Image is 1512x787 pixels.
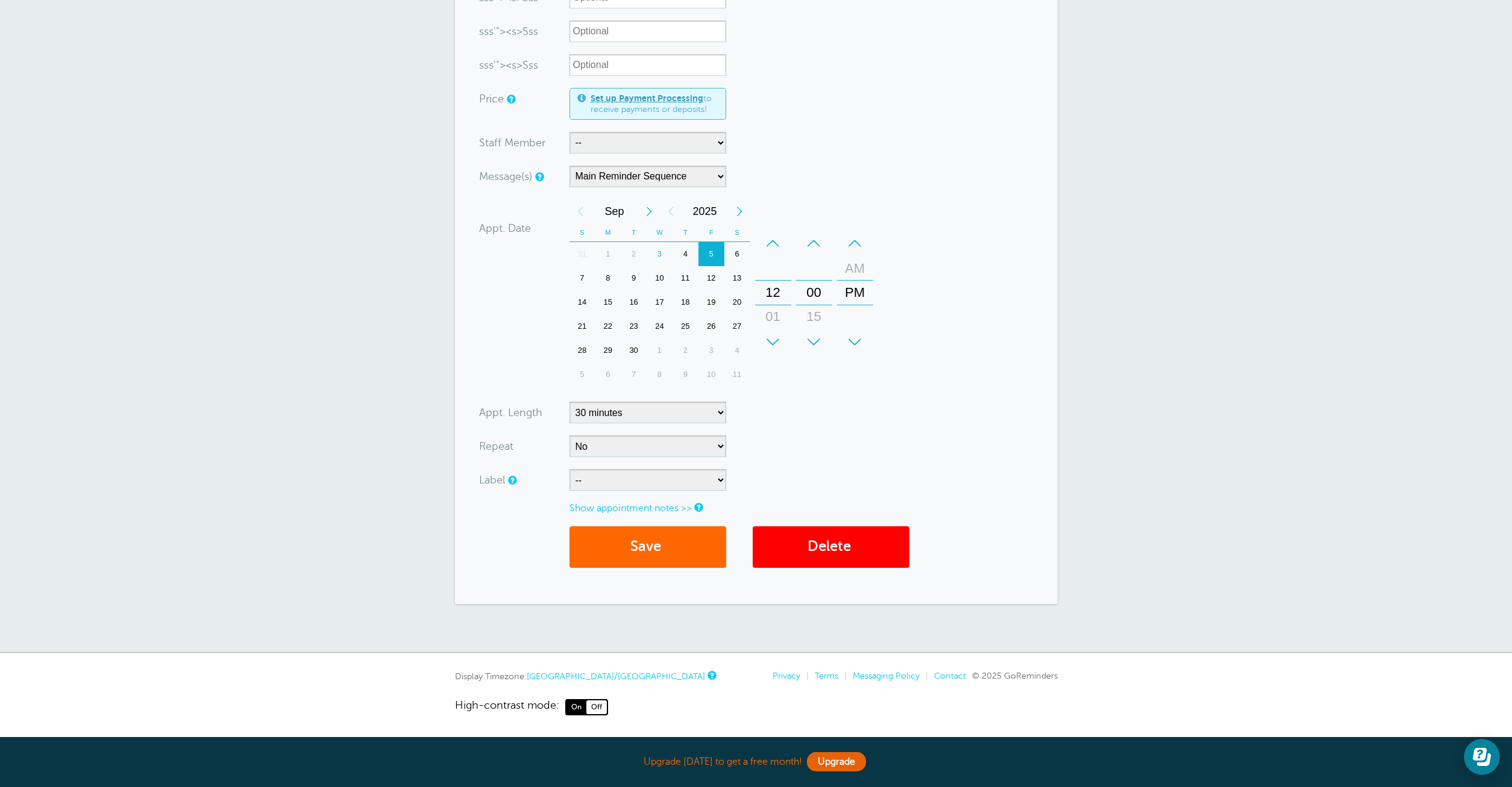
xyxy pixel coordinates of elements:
[724,338,750,362] div: 4
[569,20,726,42] input: Optional
[724,242,750,266] div: Saturday, September 6
[569,223,595,242] th: S
[673,266,698,290] div: 11
[621,266,647,290] div: Tuesday, September 9
[698,314,724,338] div: Friday, September 26
[591,93,718,114] span: to receive payments or deposits!
[724,338,750,362] div: Saturday, October 4
[569,338,595,362] div: 28
[591,93,703,103] a: Set up Payment Processing
[707,671,715,679] a: This is the timezone being used to display dates and times to you on this device. Click the timez...
[773,671,800,680] a: Privacy
[673,223,698,242] th: T
[595,290,621,314] div: 15
[586,700,607,714] span: Off
[569,290,595,314] div: 14
[595,338,621,362] div: 29
[569,290,595,314] div: Sunday, September 14
[595,362,621,387] div: Monday, October 6
[724,266,750,290] div: Saturday, September 13
[934,671,966,680] a: Contact
[621,362,647,387] div: Tuesday, October 7
[591,199,638,223] span: September
[527,671,705,681] a: [GEOGRAPHIC_DATA]/[GEOGRAPHIC_DATA]
[724,362,750,387] div: 11
[807,752,866,771] a: Upgrade
[673,242,698,266] div: Thursday, September 4
[647,362,673,387] div: 8
[595,314,621,338] div: 22
[595,266,621,290] div: 8
[455,671,715,682] div: Display Timezone:
[815,671,838,680] a: Terms
[479,93,504,104] label: Price
[724,314,750,338] div: Saturday, September 27
[698,266,724,290] div: Friday, September 12
[647,338,673,362] div: Wednesday, October 1
[698,266,724,290] div: 12
[647,223,673,242] th: W
[796,231,832,354] div: Minutes
[621,338,647,362] div: Tuesday, September 30
[724,223,750,242] th: S
[729,199,750,223] div: Next Year
[479,407,542,418] label: Appt. Length
[479,137,545,148] label: Staff Member
[673,314,698,338] div: 25
[800,671,809,681] li: |
[535,173,542,181] a: Simple templates and custom messages will use the reminder schedule set under Settings > Reminder...
[682,199,729,223] span: 2025
[724,362,750,387] div: Saturday, October 11
[638,199,660,223] div: Next Month
[647,266,673,290] div: Wednesday, September 10
[694,503,701,511] a: Notes are for internal use only, and are not visible to your clients.
[841,257,870,281] div: AM
[569,242,595,266] div: 31
[569,526,726,568] button: Save
[621,242,647,266] div: Tuesday, September 2
[753,526,909,568] a: Delete
[647,338,673,362] div: 1
[647,290,673,314] div: Wednesday, September 17
[569,314,595,338] div: Sunday, September 21
[838,671,847,681] li: |
[698,290,724,314] div: Friday, September 19
[569,266,595,290] div: Sunday, September 7
[698,338,724,362] div: Friday, October 3
[698,290,724,314] div: 19
[647,362,673,387] div: Wednesday, October 8
[755,231,791,354] div: Hours
[673,242,698,266] div: 4
[595,362,621,387] div: 6
[569,314,595,338] div: 21
[508,476,515,484] a: You can create custom labels to tag appointments. Labels are for internal use only, and are not v...
[698,314,724,338] div: 26
[647,242,673,266] div: 3
[920,671,928,681] li: |
[595,338,621,362] div: Monday, September 29
[569,503,692,514] a: Show appointment notes >>
[569,242,595,266] div: Sunday, August 31
[595,290,621,314] div: Monday, September 15
[673,338,698,362] div: Thursday, October 2
[673,290,698,314] div: 18
[566,700,586,714] span: On
[759,281,788,305] div: 12
[724,290,750,314] div: Saturday, September 20
[673,362,698,387] div: Thursday, October 9
[479,441,513,452] label: Repeat
[455,749,1058,775] div: Upgrade [DATE] to get a free month!
[647,242,673,266] div: Today, Wednesday, September 3
[479,26,538,37] label: sss'"><s>Sss
[660,199,682,223] div: Previous Year
[621,266,647,290] div: 9
[724,242,750,266] div: 6
[479,223,531,234] label: Appt. Date
[621,223,647,242] th: T
[759,329,788,353] div: 02
[724,266,750,290] div: 13
[673,338,698,362] div: 2
[595,314,621,338] div: Monday, September 22
[479,60,538,70] label: sss'"><s>Sss
[841,281,870,305] div: PM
